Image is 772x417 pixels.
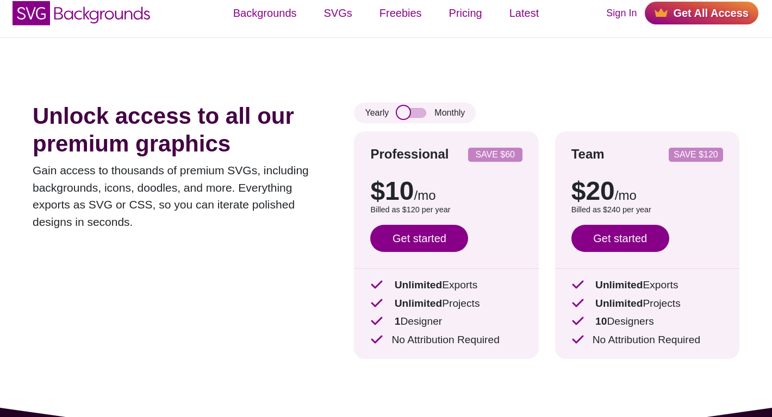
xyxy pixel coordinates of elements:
[673,150,719,159] p: SAVE $120
[571,225,669,252] a: Get started
[595,315,607,327] strong: 10
[606,6,637,21] a: Sign In
[472,150,518,159] p: SAVE $60
[33,103,321,157] h1: Unlock access to all our premium graphics
[571,147,605,161] strong: Team
[571,178,723,204] p: $20
[370,147,449,161] strong: Professional
[571,296,723,312] p: Projects
[414,188,436,203] span: /mo
[571,277,723,293] p: Exports
[370,277,522,293] p: Exports
[615,188,637,203] span: /mo
[33,162,321,230] p: Gain access to thousands of premium SVGs, including backgrounds, icons, doodles, and more. Everyt...
[370,225,468,252] a: Get started
[370,204,522,216] p: Billed as $120 per year
[571,204,723,216] p: Billed as $240 per year
[595,279,643,290] strong: Unlimited
[370,296,522,312] p: Projects
[370,314,522,330] p: Designer
[571,314,723,330] p: Designers
[370,178,522,204] p: $10
[395,298,442,309] strong: Unlimited
[354,103,476,123] div: Yearly Monthly
[645,2,758,24] a: Get All Access
[395,279,442,290] strong: Unlimited
[595,298,643,309] strong: Unlimited
[395,315,401,327] strong: 1
[370,332,522,348] p: No Attribution Required
[571,332,723,348] p: No Attribution Required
